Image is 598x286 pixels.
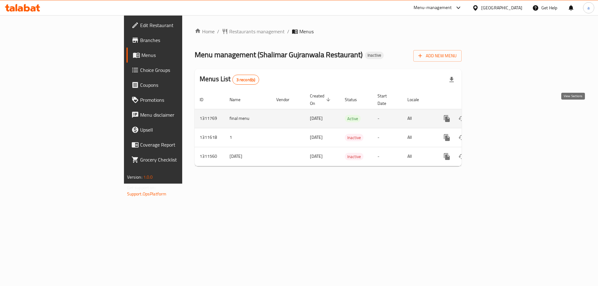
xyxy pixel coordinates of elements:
span: Start Date [377,92,395,107]
table: enhanced table [195,90,504,166]
span: Status [345,96,365,103]
a: Upsell [126,122,224,137]
span: Menu management ( Shalimar Gujranwala Restaurant ) [195,48,363,62]
button: Change Status [454,149,469,164]
a: Coupons [126,77,224,92]
span: Menus [141,51,219,59]
div: Inactive [365,52,384,59]
a: Edit Restaurant [126,18,224,33]
a: Promotions [126,92,224,107]
span: Promotions [140,96,219,104]
a: Restaurants management [222,28,285,35]
span: [DATE] [310,152,323,160]
span: Locale [407,96,427,103]
a: Branches [126,33,224,48]
span: Grocery Checklist [140,156,219,163]
span: Add New Menu [418,52,457,60]
li: / [287,28,289,35]
td: - [373,128,402,147]
span: Restaurants management [229,28,285,35]
td: final menu [225,109,271,128]
td: 1 [225,128,271,147]
span: Get support on: [127,184,156,192]
span: [DATE] [310,133,323,141]
span: Edit Restaurant [140,21,219,29]
td: All [402,147,434,166]
button: Change Status [454,130,469,145]
a: Choice Groups [126,63,224,77]
span: Menu disclaimer [140,111,219,119]
span: 3 record(s) [233,77,259,83]
td: - [373,109,402,128]
a: Menu disclaimer [126,107,224,122]
button: more [439,149,454,164]
span: Version: [127,173,142,181]
h2: Menus List [200,74,259,85]
span: Menus [299,28,314,35]
div: [GEOGRAPHIC_DATA] [481,4,522,11]
td: All [402,109,434,128]
td: [DATE] [225,147,271,166]
span: Active [345,115,361,122]
div: Total records count [232,75,259,85]
span: Inactive [345,134,363,141]
button: more [439,130,454,145]
span: Coverage Report [140,141,219,148]
div: Export file [444,72,459,87]
span: Inactive [365,53,384,58]
span: Name [230,96,249,103]
span: Choice Groups [140,66,219,74]
span: [DATE] [310,114,323,122]
th: Actions [434,90,504,109]
span: Inactive [345,153,363,160]
td: All [402,128,434,147]
span: Upsell [140,126,219,134]
td: - [373,147,402,166]
button: Add New Menu [413,50,462,62]
a: Grocery Checklist [126,152,224,167]
span: Created On [310,92,332,107]
span: Vendor [276,96,297,103]
button: more [439,111,454,126]
div: Menu-management [414,4,452,12]
nav: breadcrumb [195,28,462,35]
a: Support.OpsPlatform [127,190,167,198]
span: ID [200,96,211,103]
span: Branches [140,36,219,44]
a: Menus [126,48,224,63]
span: a [587,4,590,11]
a: Coverage Report [126,137,224,152]
span: Coupons [140,81,219,89]
span: 1.0.0 [143,173,153,181]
